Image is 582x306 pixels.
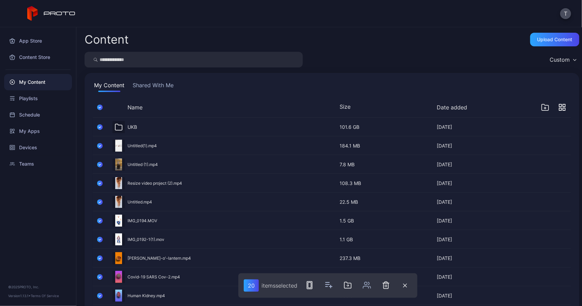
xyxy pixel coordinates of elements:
button: Date added [437,104,467,111]
button: T [560,8,571,19]
div: 101.6 GB [340,124,367,130]
a: Devices [4,139,72,156]
button: My Content [93,81,126,92]
div: [DATE] [437,124,471,130]
button: Size [340,103,350,110]
a: Playlists [4,90,72,107]
a: Schedule [4,107,72,123]
button: Shared With Me [131,81,175,92]
a: My Content [4,74,72,90]
a: Terms Of Service [31,294,59,298]
div: Content [85,34,129,45]
a: Teams [4,156,72,172]
div: Upload Content [537,37,572,42]
a: Content Store [4,49,72,65]
div: Custom [550,56,570,63]
div: © 2025 PROTO, Inc. [8,284,68,290]
div: UKB [128,124,137,130]
button: Custom [546,52,579,67]
span: Version 1.13.1 • [8,294,31,298]
a: App Store [4,33,72,49]
a: My Apps [4,123,72,139]
button: Name [128,104,143,111]
div: item s selected [262,282,297,289]
button: Upload Content [530,33,579,46]
div: 20 [244,279,259,292]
